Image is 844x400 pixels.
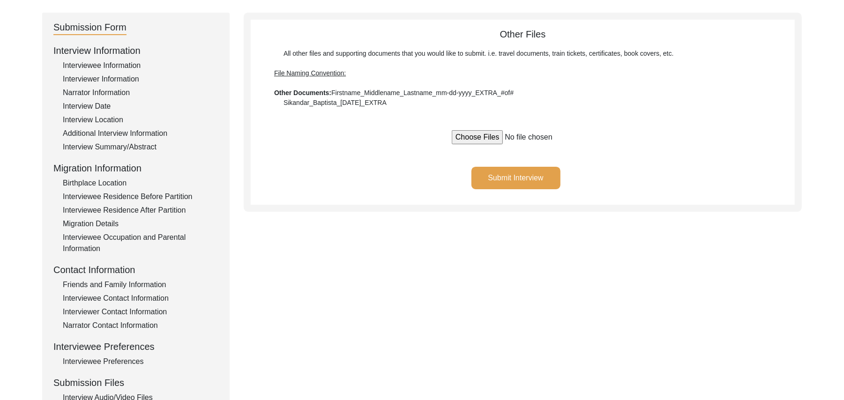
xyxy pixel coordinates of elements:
div: Additional Interview Information [63,128,218,139]
span: File Naming Convention: [274,69,346,77]
div: Interviewee Contact Information [63,293,218,304]
b: Other Documents: [274,89,331,96]
div: Interviewee Preferences [63,356,218,367]
div: Interviewee Residence After Partition [63,205,218,216]
div: Interviewee Residence Before Partition [63,191,218,202]
div: Submission Files [53,376,218,390]
div: Migration Information [53,161,218,175]
div: Narrator Information [63,87,218,98]
div: Narrator Contact Information [63,320,218,331]
div: Other Files [251,27,795,108]
div: Contact Information [53,263,218,277]
button: Submit Interview [471,167,560,189]
div: Friends and Family Information [63,279,218,290]
div: Interviewee Occupation and Parental Information [63,232,218,254]
div: Migration Details [63,218,218,230]
div: Birthplace Location [63,178,218,189]
div: All other files and supporting documents that you would like to submit. i.e. travel documents, tr... [274,49,771,108]
div: Interviewee Preferences [53,340,218,354]
div: Submission Form [53,20,127,35]
div: Interview Information [53,44,218,58]
div: Interview Date [63,101,218,112]
div: Interviewer Contact Information [63,306,218,318]
div: Interview Summary/Abstract [63,141,218,153]
div: Interview Location [63,114,218,126]
div: Interviewee Information [63,60,218,71]
div: Interviewer Information [63,74,218,85]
